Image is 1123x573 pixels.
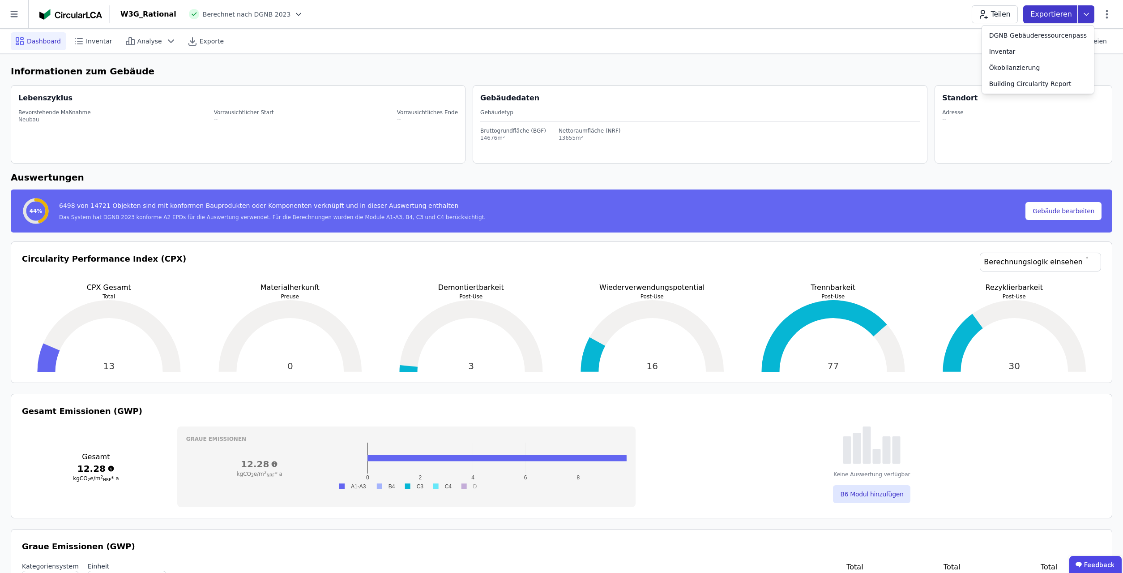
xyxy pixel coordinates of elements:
div: Neubau [18,116,91,123]
button: Teilen [972,5,1018,23]
div: Das System hat DGNB 2023 konforme A2 EPDs für die Auswertung verwendet. Für die Berechnungen wurd... [59,214,486,221]
p: Demontiertbarkeit [384,282,558,293]
div: 13655m² [559,134,621,142]
p: Post-Use [384,293,558,300]
h3: Total [820,562,889,573]
div: Nettoraumfläche (NRF) [559,127,621,134]
span: Analyse [137,37,162,46]
sub: 2 [88,478,90,482]
div: Vorrausichtlicher Start [214,109,274,116]
h3: Graue Emissionen [186,435,627,443]
span: kgCO e/m * a [237,471,282,477]
span: Inventar [86,37,112,46]
span: kgCO e/m * a [73,475,119,482]
div: 6498 von 14721 Objekten sind mit konformen Bauprodukten oder Komponenten verknüpft und in dieser ... [59,201,486,214]
div: Lebenszyklus [18,93,73,103]
p: Post-Use [565,293,739,300]
h3: 12.28 [186,458,333,470]
div: -- [397,116,458,123]
h3: Total [1015,562,1083,573]
h3: Gesamt [22,452,170,462]
p: Materialherkunft [203,282,377,293]
div: Bevorstehende Maßnahme [18,109,91,116]
p: Exportieren [1030,9,1074,20]
p: CPX Gesamt [22,282,196,293]
img: empty-state [843,427,901,464]
h6: Informationen zum Gebäude [11,65,1112,78]
span: Dashboard [27,37,61,46]
h6: Auswertungen [11,171,1112,184]
div: Ökobilanzierung [989,63,1040,72]
span: Exporte [200,37,224,46]
a: Berechnungslogik einsehen [980,253,1101,271]
span: Berechnet nach DGNB 2023 [203,10,291,19]
div: Building Circularity Report [989,79,1072,88]
sub: NRF [103,478,111,482]
div: Vorrausichtliches Ende [397,109,458,116]
h3: Total [918,562,986,573]
div: -- [214,116,274,123]
div: Keine Auswertung verfügbar [833,471,910,478]
p: Wiederverwendungspotential [565,282,739,293]
p: Post-Use [746,293,920,300]
p: Post-Use [927,293,1102,300]
sub: NRF [267,473,275,478]
div: Gebäudetyp [480,109,920,116]
div: -- [942,116,964,123]
h3: 12.28 [22,462,170,475]
div: Standort [942,93,978,103]
div: W3G_Rational [120,9,176,20]
p: Rezyklierbarkeit [927,282,1102,293]
sup: 2 [100,475,103,479]
div: DGNB Gebäuderessourcenpass [989,31,1087,40]
span: 44% [30,207,43,215]
div: Bruttogrundfläche (BGF) [480,127,546,134]
button: B6 Modul hinzufügen [833,485,910,503]
button: Gebäude bearbeiten [1025,202,1102,220]
div: Gebäudedaten [480,93,927,103]
p: Trennbarkeit [746,282,920,293]
sub: 2 [251,473,254,478]
img: Concular [39,9,102,20]
h3: Graue Emissionen (GWP) [22,540,1101,553]
div: 14676m² [480,134,546,142]
sup: 2 [264,470,267,475]
p: Preuse [203,293,377,300]
label: Kategoriensystem [22,562,79,571]
label: Einheit [88,562,167,571]
p: Total [22,293,196,300]
div: Inventar [989,47,1016,56]
h3: Circularity Performance Index (CPX) [22,253,186,282]
h3: Gesamt Emissionen (GWP) [22,405,1101,418]
div: Adresse [942,109,964,116]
